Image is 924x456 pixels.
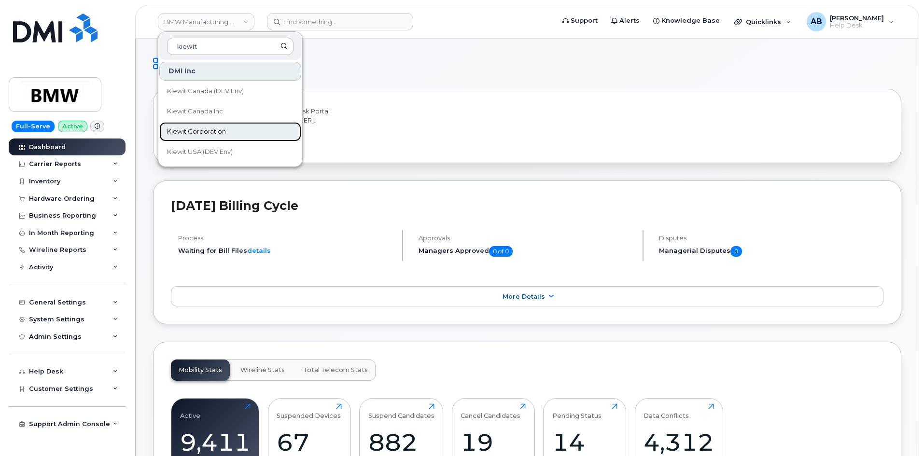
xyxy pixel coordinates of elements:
a: Kiewit Canada Inc [159,102,301,121]
div: DMI Inc [159,62,301,81]
li: Waiting for Bill Files [178,246,394,255]
span: Kiewit Canada (DEV Env) [167,86,244,96]
a: Kiewit Corporation [159,122,301,141]
a: Kiewit Canada (DEV Env) [159,82,301,101]
span: More Details [503,293,545,300]
div: Pending Status [552,403,602,419]
input: Search [167,38,294,55]
div: Active [180,403,200,419]
iframe: Messenger Launcher [882,414,917,449]
a: details [247,247,271,254]
span: Wireline Stats [240,366,285,374]
div: Welcome to the BMW Mobile Support Desk Portal If you need assistance, call [PHONE_NUMBER]. [171,107,883,145]
div: Cancel Candidates [461,403,520,419]
span: Total Telecom Stats [303,366,368,374]
span: Kiewit USA (DEV Env) [167,147,233,157]
div: Suspended Devices [277,403,341,419]
h4: Process [178,235,394,242]
h4: Disputes [659,235,883,242]
span: Kiewit Corporation [167,127,226,137]
div: Suspend Candidates [368,403,434,419]
span: 0 [730,246,742,257]
h5: Managerial Disputes [659,246,883,257]
h4: Approvals [419,235,634,242]
span: Kiewit Canada Inc [167,107,223,116]
span: 0 of 0 [489,246,513,257]
h5: Managers Approved [419,246,634,257]
a: Kiewit USA (DEV Env) [159,142,301,162]
h2: [DATE] Billing Cycle [171,198,883,213]
div: Data Conflicts [644,403,689,419]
